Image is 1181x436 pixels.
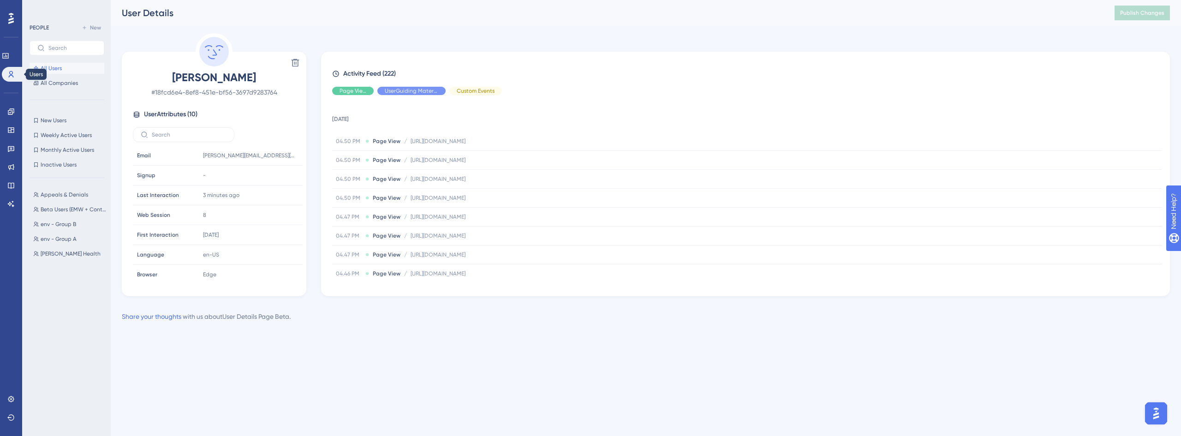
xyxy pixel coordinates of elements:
[332,102,1162,132] td: [DATE]
[41,131,92,139] span: Weekly Active Users
[373,156,400,164] span: Page View
[41,250,101,257] span: [PERSON_NAME] Health
[411,232,465,239] span: [URL][DOMAIN_NAME]
[137,271,157,278] span: Browser
[1142,400,1170,427] iframe: UserGuiding AI Assistant Launcher
[404,194,407,202] span: /
[30,219,110,230] button: env - Group B
[373,194,400,202] span: Page View
[404,175,407,183] span: /
[30,130,104,141] button: Weekly Active Users
[336,137,362,145] span: 04.50 PM
[336,232,362,239] span: 04.47 PM
[30,204,110,215] button: Beta Users (EMW + Continuum)
[30,115,104,126] button: New Users
[137,172,155,179] span: Signup
[203,232,219,238] time: [DATE]
[373,251,400,258] span: Page View
[373,137,400,145] span: Page View
[373,270,400,277] span: Page View
[90,24,101,31] span: New
[30,159,104,170] button: Inactive Users
[411,194,465,202] span: [URL][DOMAIN_NAME]
[203,211,206,219] span: 8
[41,65,62,72] span: All Users
[203,251,219,258] span: en-US
[336,251,362,258] span: 04.47 PM
[404,213,407,221] span: /
[336,175,362,183] span: 04.50 PM
[1115,6,1170,20] button: Publish Changes
[133,70,295,85] span: [PERSON_NAME]
[41,191,88,198] span: Appeals & Denials
[137,231,179,239] span: First Interaction
[411,213,465,221] span: [URL][DOMAIN_NAME]
[404,251,407,258] span: /
[336,213,362,221] span: 04.47 PM
[30,144,104,155] button: Monthly Active Users
[122,6,1092,19] div: User Details
[22,2,58,13] span: Need Help?
[404,156,407,164] span: /
[30,248,110,259] button: [PERSON_NAME] Health
[137,211,170,219] span: Web Session
[411,270,465,277] span: [URL][DOMAIN_NAME]
[373,213,400,221] span: Page View
[41,146,94,154] span: Monthly Active Users
[385,87,438,95] span: UserGuiding Material
[137,251,164,258] span: Language
[411,156,465,164] span: [URL][DOMAIN_NAME]
[373,175,400,183] span: Page View
[30,78,104,89] button: All Companies
[41,161,77,168] span: Inactive Users
[41,206,106,213] span: Beta Users (EMW + Continuum)
[137,152,151,159] span: Email
[41,235,77,243] span: env - Group A
[48,45,96,51] input: Search
[457,87,495,95] span: Custom Events
[122,311,291,322] div: with us about User Details Page Beta .
[373,232,400,239] span: Page View
[404,232,407,239] span: /
[336,156,362,164] span: 04.50 PM
[144,109,197,120] span: User Attributes ( 10 )
[41,221,76,228] span: env - Group B
[411,175,465,183] span: [URL][DOMAIN_NAME]
[137,191,179,199] span: Last Interaction
[30,63,104,74] button: All Users
[1120,9,1164,17] span: Publish Changes
[122,313,181,320] a: Share your thoughts
[78,22,104,33] button: New
[41,117,66,124] span: New Users
[340,87,366,95] span: Page View
[404,270,407,277] span: /
[30,189,110,200] button: Appeals & Denials
[203,271,216,278] span: Edge
[203,172,206,179] span: -
[411,251,465,258] span: [URL][DOMAIN_NAME]
[203,192,239,198] time: 3 minutes ago
[30,24,49,31] div: PEOPLE
[343,68,396,79] span: Activity Feed (222)
[336,194,362,202] span: 04.50 PM
[30,233,110,245] button: env - Group A
[41,79,78,87] span: All Companies
[404,137,407,145] span: /
[133,87,295,98] span: # 18fcd6e4-8ef8-451e-bf56-3697d9283764
[203,152,295,159] span: [PERSON_NAME][EMAIL_ADDRESS][DOMAIN_NAME]
[411,137,465,145] span: [URL][DOMAIN_NAME]
[336,270,362,277] span: 04.46 PM
[152,131,227,138] input: Search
